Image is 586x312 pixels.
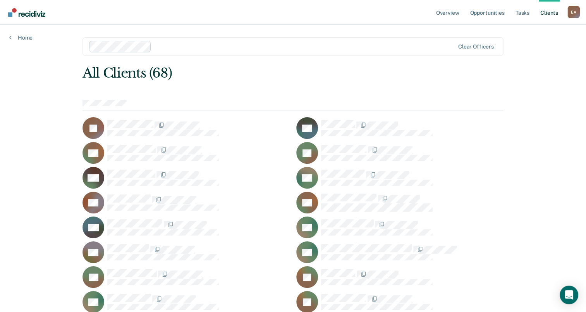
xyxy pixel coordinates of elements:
div: Open Intercom Messenger [560,286,578,304]
button: Profile dropdown button [567,6,580,18]
img: Recidiviz [8,8,45,17]
a: Home [9,34,33,41]
div: All Clients (68) [82,65,419,81]
div: Clear officers [458,43,494,50]
div: E A [567,6,580,18]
